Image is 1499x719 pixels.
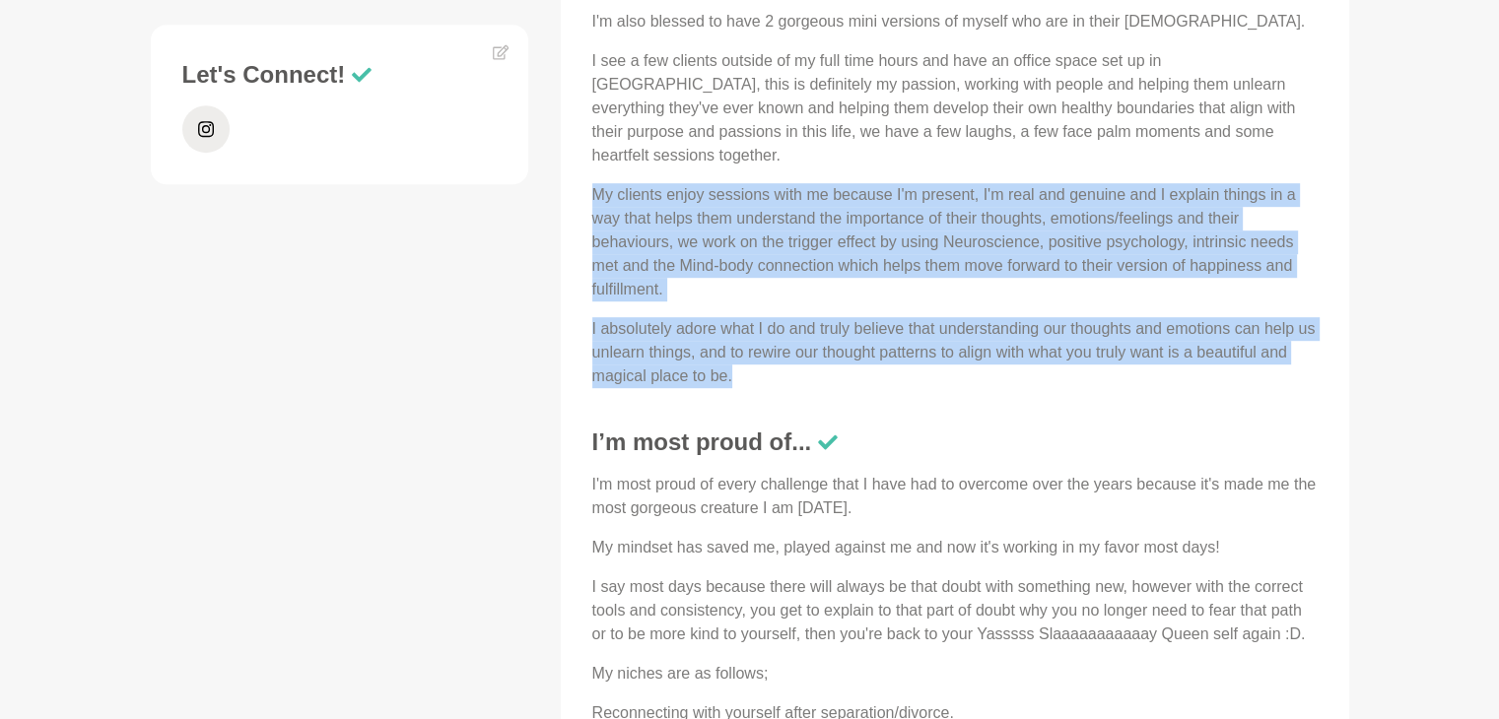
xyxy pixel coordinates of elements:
p: I say most days because there will always be that doubt with something new, however with the corr... [592,575,1318,646]
p: My mindset has saved me, played against me and now it's working in my favor most days! [592,536,1318,559]
p: I see a few clients outside of my full time hours and have an office space set up in [GEOGRAPHIC_... [592,49,1318,167]
p: I absolutely adore what I do and truly believe that understanding our thoughts and emotions can h... [592,317,1318,388]
p: I'm also blessed to have 2 gorgeous mini versions of myself who are in their [DEMOGRAPHIC_DATA]. [592,10,1318,33]
h3: Let's Connect! [182,60,498,90]
p: I'm most proud of every challenge that I have had to overcome over the years because it's made me... [592,473,1318,520]
a: Instagram [182,105,230,153]
p: My clients enjoy sessions with me because I'm present, I'm real and genuine and I explain things ... [592,183,1318,301]
h3: I’m most proud of... [592,427,1318,457]
p: My niches are as follows; [592,662,1318,686]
